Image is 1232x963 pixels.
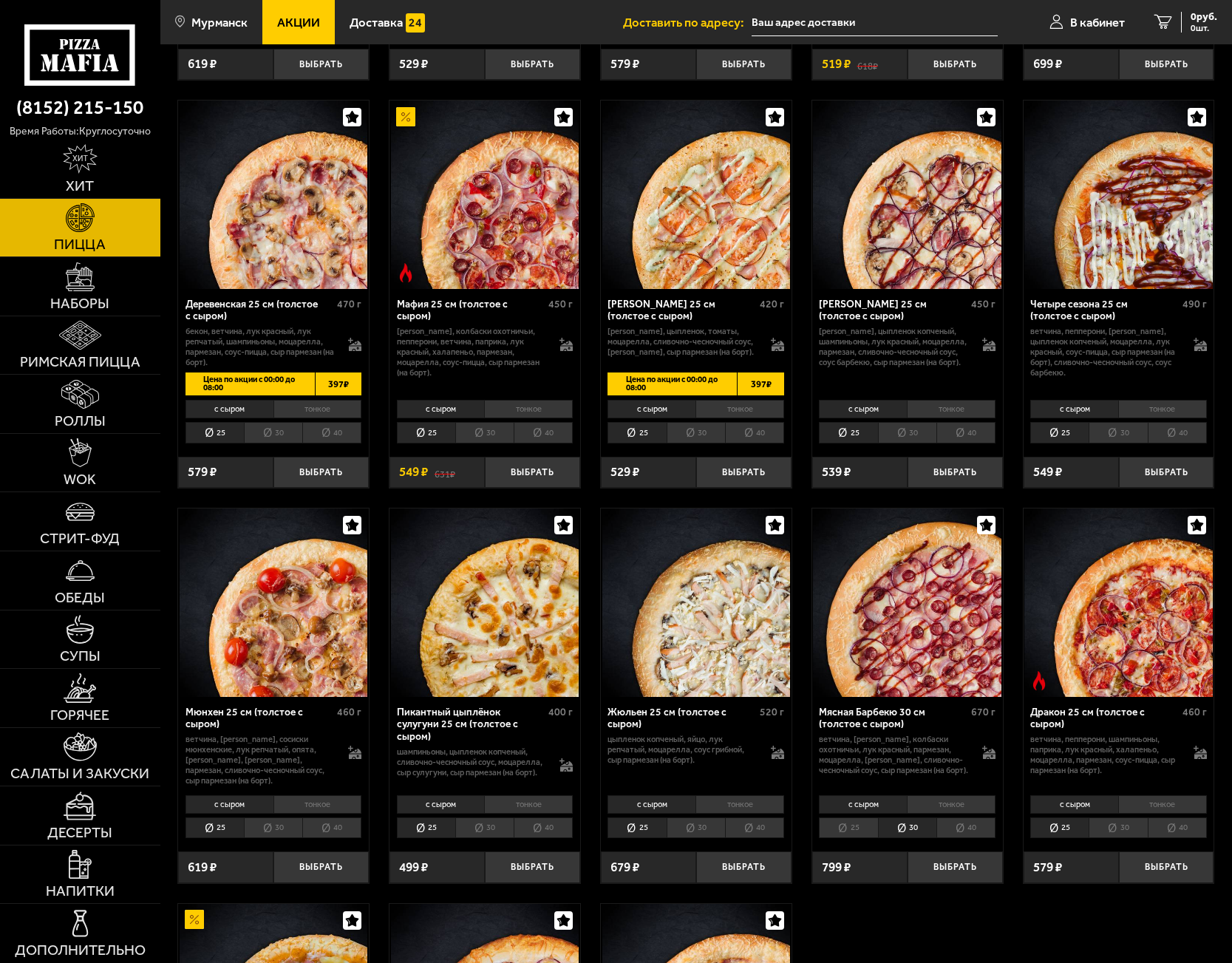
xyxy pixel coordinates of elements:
[608,400,695,418] li: с сыром
[178,508,369,696] a: Мюнхен 25 см (толстое с сыром)
[435,466,455,478] s: 631 ₽
[548,298,573,310] span: 450 г
[813,508,1001,696] img: Мясная Барбекю 30 см (толстое с сыром)
[608,735,758,766] p: цыпленок копченый, яйцо, лук репчатый, моцарелла, соус грибной, сыр пармезан (на борт).
[485,457,580,489] button: Выбрать
[10,766,149,781] span: Салаты и закуски
[178,101,369,288] a: Деревенская 25 см (толстое с сыром)
[819,707,967,731] div: Мясная Барбекю 30 см (толстое с сыром)
[186,299,334,323] div: Деревенская 25 см (толстое с сыром)
[819,735,969,776] p: ветчина, [PERSON_NAME], колбаски охотничьи, лук красный, пармезан, моцарелла, [PERSON_NAME], слив...
[610,58,639,70] span: 579 ₽
[1191,12,1217,22] span: 0 руб.
[608,422,666,443] li: 25
[391,101,579,288] img: Мафия 25 см (толстое с сыром)
[302,422,361,443] li: 40
[186,795,273,814] li: с сыром
[936,817,996,839] li: 40
[822,861,851,874] span: 799 ₽
[397,795,485,814] li: с сыром
[399,466,428,478] span: 549 ₽
[760,706,784,718] span: 520 г
[55,414,106,429] span: Роллы
[391,508,579,696] img: Пикантный цыплёнок сулугуни 25 см (толстое с сыром)
[1148,422,1207,443] li: 40
[397,327,547,378] p: [PERSON_NAME], колбаски охотничьи, пепперони, ветчина, паприка, лук красный, халапеньо, пармезан,...
[186,707,334,731] div: Мюнхен 25 см (толстое с сыром)
[608,707,756,731] div: Жюльен 25 см (толстое с сыром)
[1119,457,1214,489] button: Выбрать
[337,706,361,718] span: 460 г
[812,101,1003,288] a: Чикен Барбекю 25 см (толстое с сыром)
[695,400,784,418] li: тонкое
[244,817,302,839] li: 30
[485,851,580,883] button: Выбрать
[857,58,878,70] s: 618 ₽
[389,101,580,288] a: АкционныйОстрое блюдоМафия 25 см (толстое с сыром)
[608,817,666,839] li: 25
[1033,861,1062,874] span: 579 ₽
[1191,24,1217,33] span: 0 шт.
[180,508,367,696] img: Мюнхен 25 см (толстое с сыром)
[936,422,996,443] li: 40
[819,817,877,839] li: 25
[1119,851,1214,883] button: Выбрать
[277,16,320,29] span: Акции
[819,299,967,323] div: [PERSON_NAME] 25 см (толстое с сыром)
[601,101,792,288] a: Чикен Ранч 25 см (толстое с сыром)
[273,457,369,489] button: Выбрать
[1030,795,1118,814] li: с сыром
[1030,735,1180,776] p: ветчина, пепперони, шампиньоны, паприка, лук красный, халапеньо, моцарелла, пармезан, соус-пицца,...
[1089,422,1147,443] li: 30
[822,58,851,70] span: 519 ₽
[389,508,580,696] a: Пикантный цыплёнок сулугуни 25 см (толстое с сыром)
[1024,508,1214,696] a: Острое блюдоДракон 25 см (толстое с сыром)
[455,817,514,839] li: 30
[1118,795,1207,814] li: тонкое
[1119,49,1214,81] button: Выбрать
[737,372,784,395] span: 397 ₽
[1029,671,1049,690] img: Острое блюдо
[186,372,315,395] span: Цена по акции с 00:00 до 08:00
[302,817,361,839] li: 40
[186,817,244,839] li: 25
[1148,817,1207,839] li: 40
[908,851,1003,883] button: Выбрать
[350,16,403,29] span: Доставка
[812,508,1003,696] a: Мясная Барбекю 30 см (толстое с сыром)
[971,706,996,718] span: 670 г
[1033,58,1062,70] span: 699 ₽
[608,795,695,814] li: с сыром
[396,107,415,126] img: Акционный
[55,591,105,605] span: Обеды
[40,531,120,546] span: Стрит-фуд
[971,298,996,310] span: 450 г
[1030,707,1179,731] div: Дракон 25 см (толстое с сыром)
[397,707,545,743] div: Пикантный цыплёнок сулугуни 25 см (толстое с сыром)
[186,327,336,368] p: бекон, ветчина, лук красный, лук репчатый, шампиньоны, моцарелла, пармезан, соус-пицца, сыр парме...
[1118,400,1207,418] li: тонкое
[696,457,792,489] button: Выбрать
[47,826,112,840] span: Десерты
[752,9,998,36] input: Ваш адрес доставки
[485,49,580,81] button: Выбрать
[760,298,784,310] span: 420 г
[244,422,302,443] li: 30
[1030,817,1089,839] li: 25
[397,817,455,839] li: 25
[180,101,367,288] img: Деревенская 25 см (толстое с сыром)
[608,327,758,358] p: [PERSON_NAME], цыпленок, томаты, моцарелла, сливочно-чесночный соус, [PERSON_NAME], сыр пармезан ...
[273,400,362,418] li: тонкое
[1182,298,1207,310] span: 490 г
[54,237,106,252] span: Пицца
[186,422,244,443] li: 25
[46,884,115,899] span: Напитки
[822,466,851,478] span: 539 ₽
[66,179,94,194] span: Хит
[819,327,969,368] p: [PERSON_NAME], цыпленок копченый, шампиньоны, лук красный, моцарелла, пармезан, сливочно-чесночны...
[396,263,415,282] img: Острое блюдо
[397,400,485,418] li: с сыром
[273,795,362,814] li: тонкое
[64,472,96,487] span: WOK
[1030,400,1118,418] li: с сыром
